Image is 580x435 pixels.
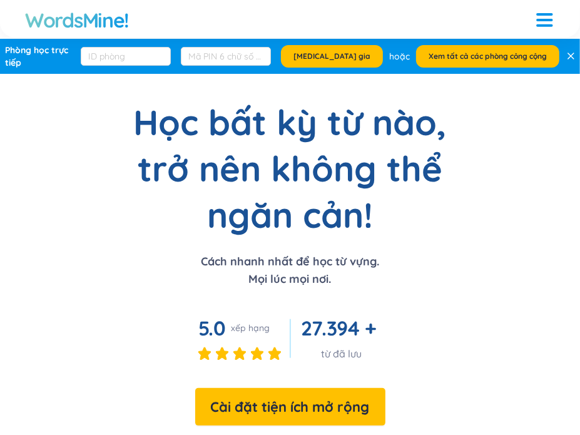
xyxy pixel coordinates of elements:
font: [MEDICAL_DATA] gia [293,51,370,61]
font: 5.0 [198,315,226,340]
font: xếp hạng [231,322,270,334]
a: WordsMine! [25,8,129,33]
input: ID phòng [81,47,171,66]
font: hoặc [389,51,410,62]
a: Cài đặt tiện ích mở rộng [195,402,385,414]
button: Xem tất cả các phòng công cộng [416,45,559,68]
font: Học bất kỳ từ nào, trở nên không thể ngăn cản! [134,100,447,237]
font: Cách nhanh nhất để học từ vựng. Mọi lúc mọi nơi. [201,254,379,286]
font: Cài đặt tiện ích mở rộng [211,398,370,416]
input: Mã PIN 6 chữ số (Tùy chọn) [181,47,271,66]
button: Cài đặt tiện ích mở rộng [195,388,385,426]
font: Phòng học trực tiếp [5,44,68,68]
font: từ đã lưu [321,347,362,360]
font: Xem tất cả các phòng công cộng [429,51,547,61]
button: [MEDICAL_DATA] gia [281,45,383,68]
font: 27.394 + [301,315,377,340]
